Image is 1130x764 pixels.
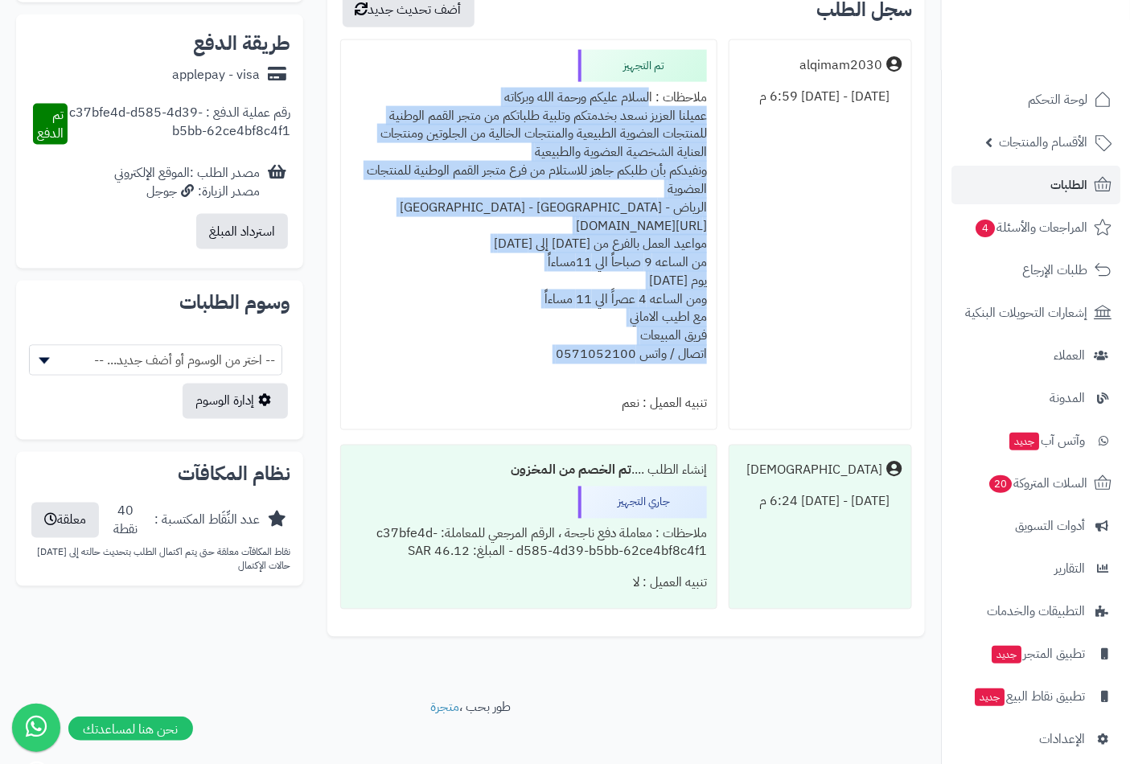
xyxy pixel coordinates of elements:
a: التقارير [951,549,1120,588]
span: تطبيق نقاط البيع [973,685,1085,708]
span: تم الدفع [37,105,64,143]
a: المراجعات والأسئلة4 [951,208,1120,247]
span: -- اختر من الوسوم أو أضف جديد... -- [30,346,281,376]
div: alqimam2030 [799,56,882,75]
div: [DEMOGRAPHIC_DATA] [746,462,882,480]
a: التطبيقات والخدمات [951,592,1120,631]
span: السلات المتروكة [988,472,1087,495]
div: applepay - visa [172,66,260,84]
a: إدارة الوسوم [183,384,288,419]
a: أدوات التسويق [951,507,1120,545]
b: تم الخصم من المخزون [511,461,631,480]
div: تنبيه العميل : نعم [351,388,707,420]
span: إشعارات التحويلات البنكية [965,302,1087,324]
span: الأقسام والمنتجات [999,131,1087,154]
span: المراجعات والأسئلة [974,216,1087,239]
div: تنبيه العميل : لا [351,568,707,599]
span: وآتس آب [1008,429,1085,452]
a: لوحة التحكم [951,80,1120,119]
button: استرداد المبلغ [196,214,288,249]
div: جاري التجهيز [578,487,707,519]
span: 4 [976,220,995,237]
div: نقطة [113,521,138,540]
h2: طريقة الدفع [193,34,290,53]
span: جديد [975,688,1005,706]
button: معلقة [31,503,99,538]
h2: وسوم الطلبات [29,294,290,313]
div: تم التجهيز [578,50,707,82]
span: العملاء [1054,344,1085,367]
span: 20 [989,475,1012,493]
img: logo-2.png [1021,45,1115,79]
span: الطلبات [1050,174,1087,196]
div: ملاحظات : السلام عليكم ورحمة الله وبركاته عميلنا العزيز نسعد بخدمتكم وتلبية طلباتكم من متجر القمم... [351,82,707,389]
a: المدونة [951,379,1120,417]
a: متجرة [430,698,459,717]
div: 40 [113,503,138,540]
span: طلبات الإرجاع [1022,259,1087,281]
span: الإعدادات [1039,728,1085,750]
div: [DATE] - [DATE] 6:24 م [739,487,902,518]
span: لوحة التحكم [1028,88,1087,111]
span: أدوات التسويق [1015,515,1085,537]
div: مصدر الطلب :الموقع الإلكتروني [114,164,260,201]
span: تطبيق المتجر [990,643,1085,665]
a: تطبيق نقاط البيعجديد [951,677,1120,716]
h2: نظام المكافآت [29,465,290,484]
div: [DATE] - [DATE] 6:59 م [739,81,902,113]
span: التقارير [1054,557,1085,580]
a: إشعارات التحويلات البنكية [951,294,1120,332]
span: المدونة [1050,387,1085,409]
a: تطبيق المتجرجديد [951,635,1120,673]
div: رقم عملية الدفع : c37bfe4d-d585-4d39-b5bb-62ce4bf8c4f1 [68,104,290,146]
div: عدد النِّقَاط المكتسبة : [154,511,260,530]
a: طلبات الإرجاع [951,251,1120,290]
p: نقاط المكافآت معلقة حتى يتم اكتمال الطلب بتحديث حالته إلى [DATE] حالات الإكتمال [29,546,290,573]
a: الطلبات [951,166,1120,204]
a: السلات المتروكة20 [951,464,1120,503]
div: ملاحظات : معاملة دفع ناجحة ، الرقم المرجعي للمعاملة: c37bfe4d-d585-4d39-b5bb-62ce4bf8c4f1 - المبل... [351,519,707,569]
a: وآتس آبجديد [951,421,1120,460]
a: العملاء [951,336,1120,375]
span: التطبيقات والخدمات [987,600,1085,622]
span: جديد [1009,433,1039,450]
div: إنشاء الطلب .... [351,455,707,487]
span: -- اختر من الوسوم أو أضف جديد... -- [29,345,282,376]
span: جديد [992,646,1021,663]
a: الإعدادات [951,720,1120,758]
div: مصدر الزيارة: جوجل [114,183,260,201]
